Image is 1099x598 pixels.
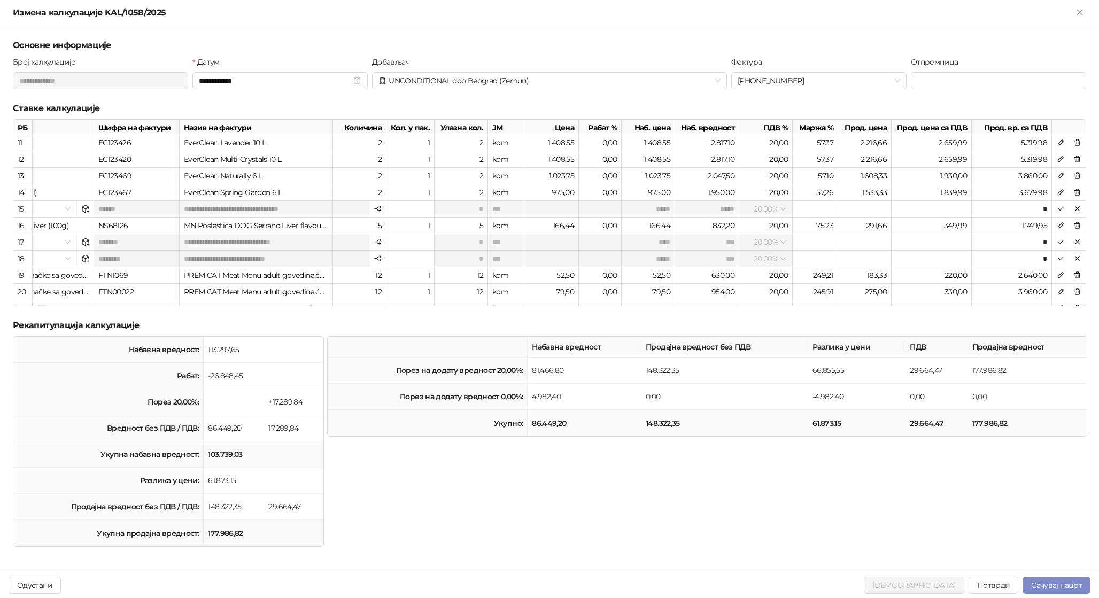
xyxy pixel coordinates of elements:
th: Разлика у цени [808,337,905,358]
h5: Ставке калкулације [13,102,1086,115]
td: 29.664,47 [905,410,968,436]
div: 220,00 [892,267,972,284]
div: 1.533,33 [838,184,892,201]
th: ПДВ [905,337,968,358]
div: NS68126 [94,218,180,234]
div: 1 [386,184,435,201]
div: 20,00 [739,300,793,317]
div: 57,37 [793,135,838,151]
div: 1 [386,300,435,317]
span: 20,00 % [744,251,788,267]
div: 0,00 [579,168,622,184]
div: Шифра на фактури [94,120,180,136]
div: 2.216,66 [838,135,892,151]
td: Порез на додату вредност 20,00%: [328,358,528,384]
span: 25-3000-012157 [738,73,900,89]
div: 2.817,10 [675,135,739,151]
div: kom [488,135,525,151]
div: ПДВ % [739,120,793,136]
div: 20,00 [739,168,793,184]
div: 239,51 [793,300,838,317]
td: 148.322,35 [641,358,808,384]
div: Маржа % [793,120,838,136]
div: 1.023,75 [622,168,675,184]
div: Количина [333,120,386,136]
h5: Основне информације [13,39,1086,52]
td: 148.322,35 [204,494,264,520]
div: EC123467 [94,184,180,201]
div: FTN1069 [94,267,180,284]
th: Продајна вредност [968,337,1087,358]
label: Датум [192,56,226,68]
div: 1.608,33 [838,168,892,184]
div: 330,00 [892,284,972,300]
td: 0,00 [968,384,1087,410]
div: 3.960,00 [972,284,1052,300]
div: 832,20 [675,218,739,234]
td: Разлика у цени: [13,468,204,494]
div: kom [488,168,525,184]
div: 52,50 [622,267,675,284]
div: 12 [18,153,28,165]
div: 5 [333,218,386,234]
div: 20,00 [739,184,793,201]
div: 630,00 [675,267,739,284]
div: kom [488,300,525,317]
div: 2 [333,168,386,184]
div: EC123426 [94,135,180,151]
div: 0,00 [579,218,622,234]
div: 2 [435,151,488,168]
div: 17 [18,236,28,248]
div: 2.640,00 [972,300,1052,317]
div: kom [488,284,525,300]
div: MN Poslastica DOG Serrano Liver flavour 100 g [180,218,333,234]
td: 29.664,47 [264,494,323,520]
button: Потврди [969,577,1019,594]
div: Измена калкулације KAL/1058/2025 [13,6,1073,19]
div: Наб. вредност [675,120,739,136]
div: 2 [435,168,488,184]
div: FTN1070 [94,300,180,317]
label: Фактура [731,56,769,68]
div: EverClean Lavender 10 L [180,135,333,151]
div: 2.817,10 [675,151,739,168]
td: Укупно: [328,410,528,436]
td: 4.982,40 [528,384,641,410]
div: 54,00 [622,300,675,317]
td: Порез 20,00%: [13,389,204,415]
div: 2 [333,151,386,168]
td: Рабат: [13,363,204,389]
div: 3.860,00 [972,168,1052,184]
div: 5 [435,218,488,234]
td: 17.289,84 [264,415,323,441]
div: 1.408,55 [622,135,675,151]
div: kom [488,151,525,168]
div: 0,00 [579,151,622,168]
div: 75,23 [793,218,838,234]
input: Отпремница [911,72,1086,89]
div: 57,26 [793,184,838,201]
div: 1.023,75 [525,168,579,184]
div: 183,33 [838,267,892,284]
div: Прод. цена [838,120,892,136]
td: 148.322,35 [641,410,808,436]
h5: Рекапитулација калкулације [13,319,1086,332]
div: 52,50 [525,267,579,284]
div: 1.749,95 [972,218,1052,234]
input: Датум [199,75,351,87]
td: 81.466,80 [528,358,641,384]
div: 16 [18,220,28,231]
div: PREM CAT Meat Menu adult govedina,čuretina,škampi 200g [180,267,333,284]
div: Рабат % [579,120,622,136]
div: 2.659,99 [892,151,972,168]
div: 2.659,99 [892,135,972,151]
span: 20,00 % [744,234,788,250]
div: 2.640,00 [972,267,1052,284]
td: Вредност без ПДВ / ПДВ: [13,415,204,441]
div: Улазна кол. [435,120,488,136]
div: 1 [386,151,435,168]
div: 1.408,55 [525,135,579,151]
td: 0,00 [905,384,968,410]
div: 1 [386,218,435,234]
div: 1 [386,267,435,284]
